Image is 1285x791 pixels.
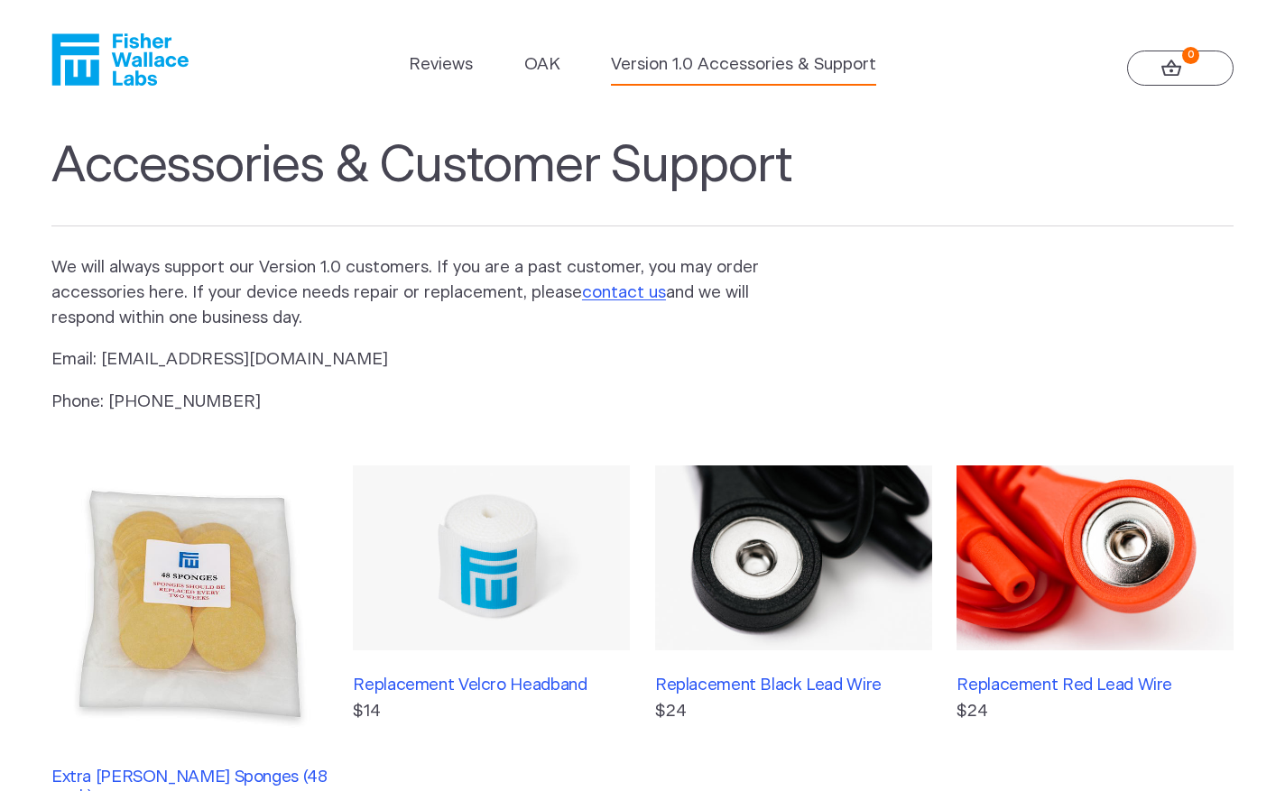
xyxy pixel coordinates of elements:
[51,390,788,415] p: Phone: [PHONE_NUMBER]
[957,699,1234,724] p: $24
[353,676,630,695] h3: Replacement Velcro Headband
[51,33,189,86] a: Fisher Wallace
[957,465,1234,649] img: Replacement Red Lead Wire
[353,699,630,724] p: $14
[51,136,1234,226] h1: Accessories & Customer Support
[1182,47,1199,64] strong: 0
[655,676,932,695] h3: Replacement Black Lead Wire
[51,347,788,373] p: Email: [EMAIL_ADDRESS][DOMAIN_NAME]
[51,255,788,331] p: We will always support our Version 1.0 customers. If you are a past customer, you may order acces...
[524,52,560,78] a: OAK
[611,52,876,78] a: Version 1.0 Accessories & Support
[51,465,328,742] img: Extra Fisher Wallace Sponges (48 pack)
[1127,51,1234,87] a: 0
[353,465,630,649] img: Replacement Velcro Headband
[409,52,473,78] a: Reviews
[957,676,1234,695] h3: Replacement Red Lead Wire
[582,284,666,301] a: contact us
[655,699,932,724] p: $24
[655,465,932,649] img: Replacement Black Lead Wire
